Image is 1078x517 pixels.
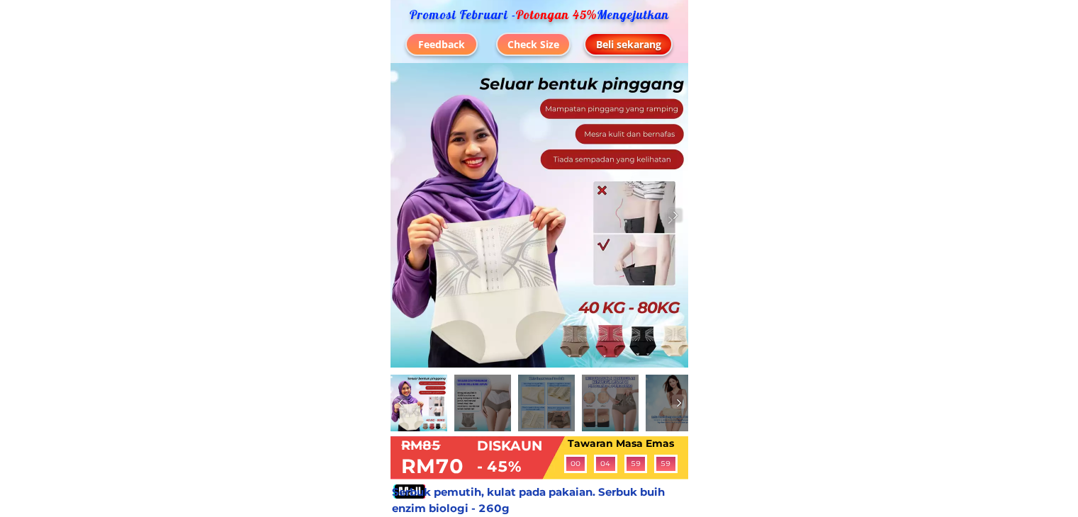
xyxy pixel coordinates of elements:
[392,484,690,516] h1: Serbuk pemutih, kulat pada pakaian. Serbuk buih enzim biologi - 260g
[498,37,569,52] div: Check Size
[583,36,673,52] div: Beli sekarang
[394,396,408,410] img: navigation
[516,6,597,24] span: Potongan 45%
[668,208,683,222] img: navigation
[407,37,476,52] div: Feedback
[401,451,515,481] h1: RM70
[568,436,681,451] h1: Tawaran Masa Emas
[401,436,453,455] h1: RM85
[477,436,544,457] h1: DISKAUN
[400,8,678,23] p: Promosi Februari - Mengejutkan
[672,396,686,410] img: navigation
[477,455,529,478] h1: - 45%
